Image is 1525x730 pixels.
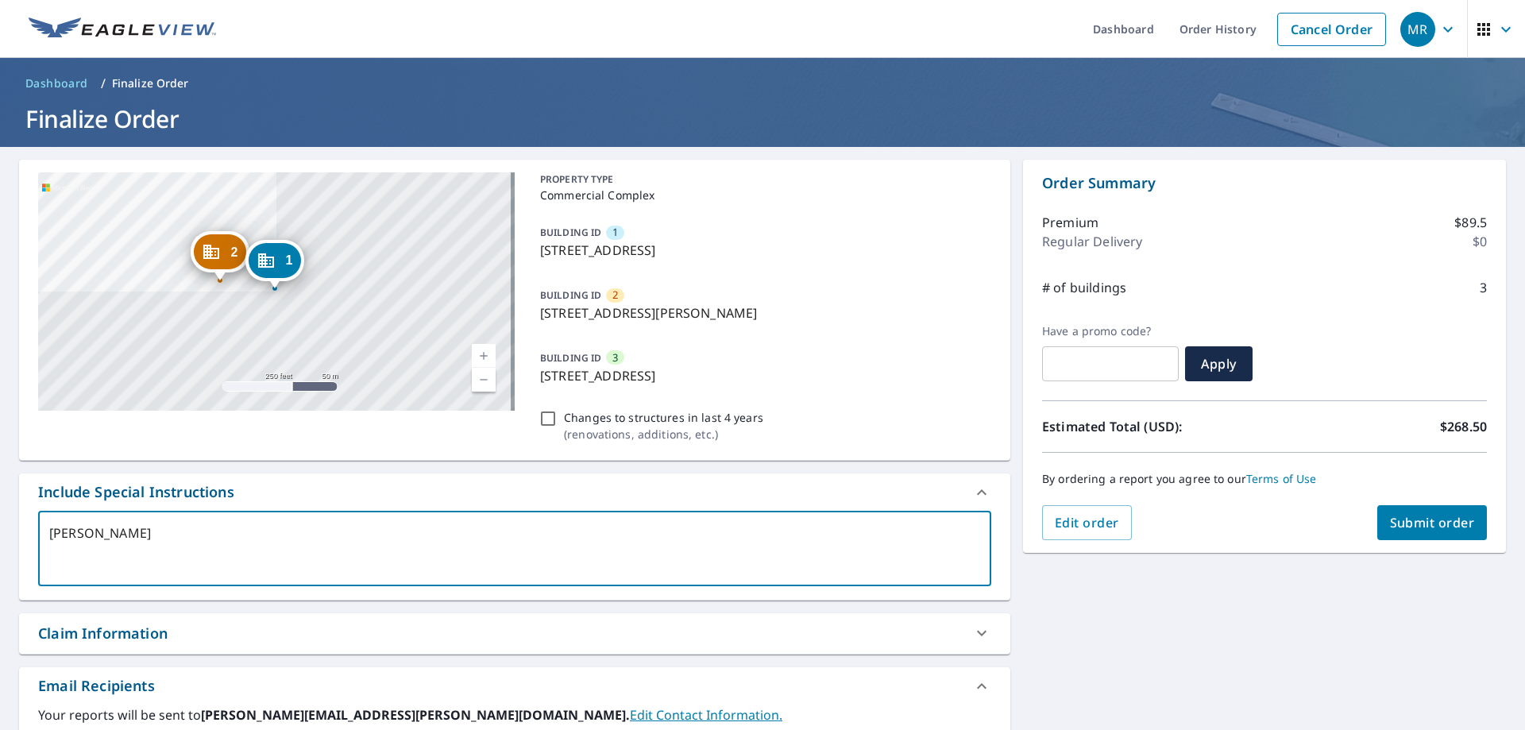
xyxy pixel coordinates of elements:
p: $89.5 [1454,213,1487,232]
span: 1 [612,225,618,240]
div: Claim Information [19,613,1010,654]
b: [PERSON_NAME][EMAIL_ADDRESS][PERSON_NAME][DOMAIN_NAME]. [201,706,630,724]
div: Email Recipients [38,675,155,697]
p: $0 [1473,232,1487,251]
a: EditContactInfo [630,706,782,724]
a: Cancel Order [1277,13,1386,46]
a: Current Level 17, Zoom In [472,344,496,368]
div: Email Recipients [19,667,1010,705]
p: Changes to structures in last 4 years [564,409,763,426]
p: [STREET_ADDRESS] [540,241,985,260]
span: 2 [612,288,618,303]
a: Dashboard [19,71,95,96]
button: Apply [1185,346,1253,381]
p: $268.50 [1440,417,1487,436]
span: Dashboard [25,75,88,91]
p: BUILDING ID [540,226,601,239]
p: Premium [1042,213,1098,232]
div: Dropped pin, building 1, Commercial property, 260 Juniper Ln Hanover, MA 02339 [245,240,303,289]
textarea: Bu [49,526,980,571]
p: BUILDING ID [540,288,601,302]
span: 2 [230,246,237,258]
p: [STREET_ADDRESS] [540,366,985,385]
p: [STREET_ADDRESS][PERSON_NAME] [540,303,985,323]
button: Edit order [1042,505,1132,540]
p: BUILDING ID [540,351,601,365]
p: 3 [1480,278,1487,297]
p: Finalize Order [112,75,189,91]
span: 1 [285,254,292,266]
label: Your reports will be sent to [38,705,991,724]
p: PROPERTY TYPE [540,172,985,187]
p: By ordering a report you agree to our [1042,472,1487,486]
span: Edit order [1055,514,1119,531]
p: # of buildings [1042,278,1126,297]
div: Claim Information [38,623,168,644]
h1: Finalize Order [19,102,1506,135]
a: Terms of Use [1246,471,1317,486]
div: Dropped pin, building 2, Commercial property, 97 Juniper Ln Hanover, MA 02339 [190,231,249,280]
p: Commercial Complex [540,187,985,203]
span: 3 [612,350,618,365]
img: EV Logo [29,17,216,41]
div: Include Special Instructions [38,481,234,503]
div: MR [1400,12,1435,47]
nav: breadcrumb [19,71,1506,96]
label: Have a promo code? [1042,324,1179,338]
li: / [101,74,106,93]
a: Current Level 17, Zoom Out [472,368,496,392]
div: Include Special Instructions [19,473,1010,512]
span: Submit order [1390,514,1475,531]
p: Estimated Total (USD): [1042,417,1264,436]
p: Regular Delivery [1042,232,1142,251]
p: Order Summary [1042,172,1487,194]
span: Apply [1198,355,1240,373]
p: ( renovations, additions, etc. ) [564,426,763,442]
button: Submit order [1377,505,1488,540]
